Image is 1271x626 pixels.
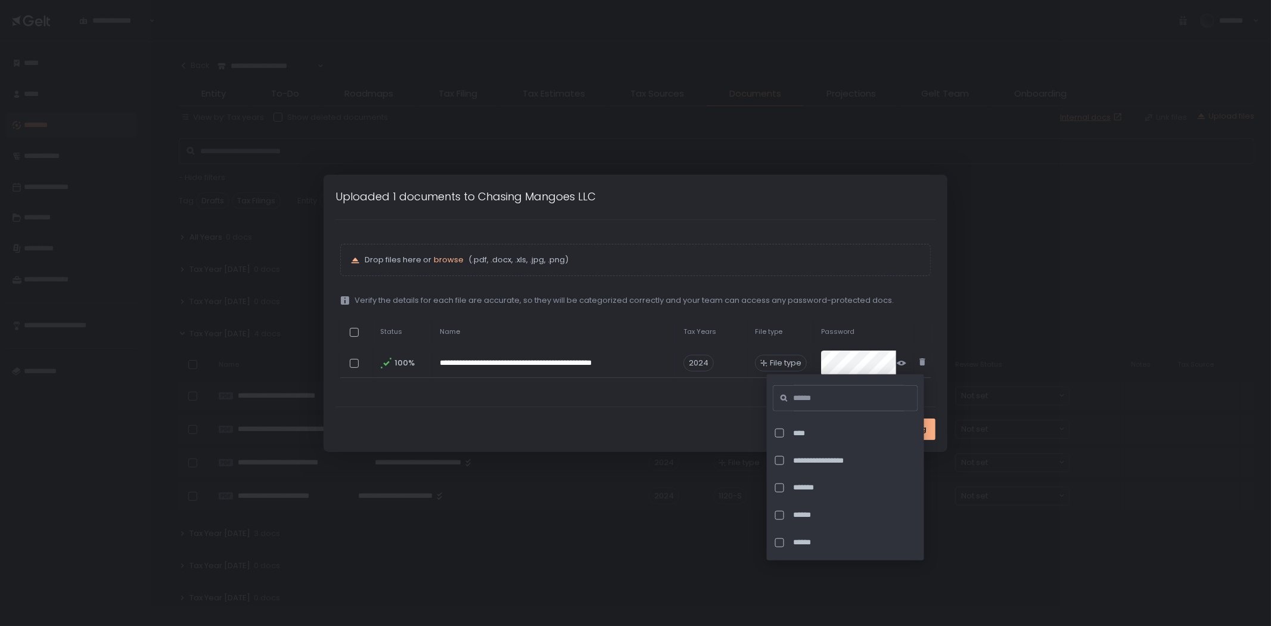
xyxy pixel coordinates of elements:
span: Name [440,327,460,336]
span: Tax Years [683,327,716,336]
span: 100% [394,358,414,368]
span: Verify the details for each file are accurate, so they will be categorized correctly and your tea... [355,295,894,306]
span: Status [380,327,402,336]
span: File type [755,327,782,336]
span: (.pdf, .docx, .xls, .jpg, .png) [466,255,568,265]
h1: Uploaded 1 documents to Chasing Mangoes LLC [335,188,596,204]
span: 2024 [683,355,714,371]
span: Password [821,327,854,336]
button: browse [434,255,464,265]
span: File type [770,358,801,368]
p: Drop files here or [365,255,921,265]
